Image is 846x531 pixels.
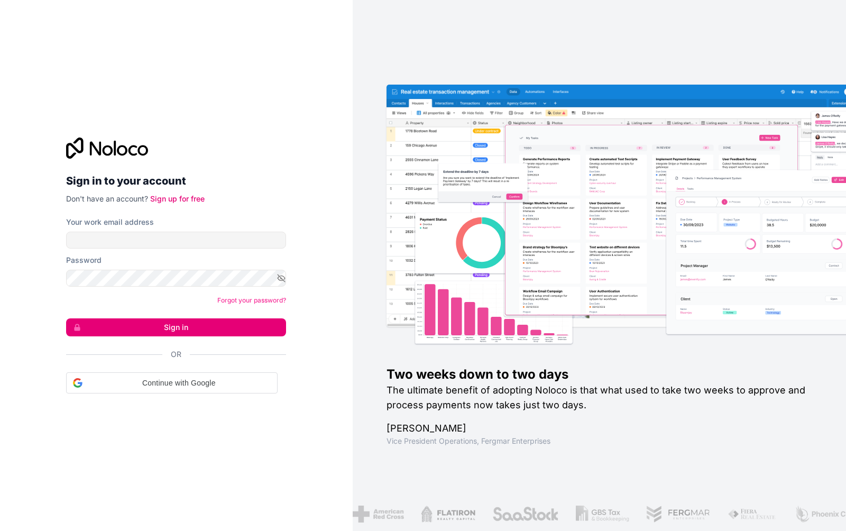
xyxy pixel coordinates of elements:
img: /assets/gbstax-C-GtDUiK.png [571,506,624,523]
label: Your work email address [66,217,154,227]
span: Continue with Google [87,378,271,389]
a: Sign up for free [150,194,205,203]
h1: Vice President Operations , Fergmar Enterprises [387,436,812,446]
input: Email address [66,232,286,249]
h1: Two weeks down to two days [387,366,812,383]
div: Continue with Google [66,372,278,393]
img: /assets/fiera-fwj2N5v4.png [722,506,772,523]
a: Forgot your password? [217,296,286,304]
h2: Sign in to your account [66,171,286,190]
img: /assets/phoenix-BREaitsQ.png [789,506,846,523]
span: Or [171,349,181,360]
img: /assets/saastock-C6Zbiodz.png [488,506,554,523]
label: Password [66,255,102,265]
button: Sign in [66,318,286,336]
input: Password [66,270,286,287]
img: /assets/fergmar-CudnrXN5.png [641,506,706,523]
span: Don't have an account? [66,194,148,203]
img: /assets/flatiron-C8eUkumj.png [416,506,471,523]
img: /assets/american-red-cross-BAupjrZR.png [347,506,399,523]
h1: [PERSON_NAME] [387,421,812,436]
h2: The ultimate benefit of adopting Noloco is that what used to take two weeks to approve and proces... [387,383,812,413]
